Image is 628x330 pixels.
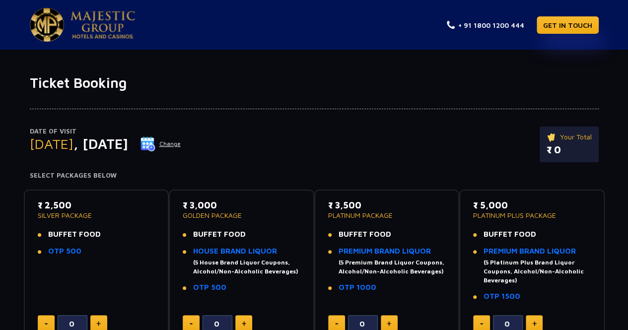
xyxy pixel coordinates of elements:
span: [DATE] [30,135,73,152]
p: Your Total [547,132,592,142]
span: BUFFET FOOD [484,230,536,238]
img: minus [480,323,483,325]
div: (5 Platinum Plus Brand Liquor Coupons, Alcohol/Non-Alcoholic Beverages) [484,258,591,285]
span: BUFFET FOOD [193,230,246,238]
img: minus [190,323,193,325]
span: BUFFET FOOD [339,230,391,238]
img: minus [45,323,48,325]
p: SILVER PACKAGE [38,212,155,219]
p: ₹ 5,000 [473,198,591,212]
img: Majestic Pride [70,11,135,39]
div: (5 Premium Brand Liquor Coupons, Alcohol/Non-Alcoholic Beverages) [339,258,446,276]
p: ₹ 2,500 [38,198,155,212]
img: ticket [547,132,557,142]
img: Majestic Pride [30,8,64,42]
a: OTP 500 [193,283,226,291]
p: ₹ 3,500 [328,198,446,212]
p: Date of Visit [30,127,181,136]
div: (5 House Brand Liquor Coupons, Alcohol/Non-Alcoholic Beverages) [193,258,300,276]
a: PREMIUM BRAND LIQUOR [484,247,576,255]
a: + 91 1800 1200 444 [447,20,524,30]
a: OTP 1500 [484,292,520,300]
p: ₹ 3,000 [183,198,300,212]
p: GOLDEN PACKAGE [183,212,300,219]
img: plus [387,321,391,326]
h1: Ticket Booking [30,74,599,91]
p: PLATINUM PACKAGE [328,212,446,219]
button: Change [140,136,181,152]
h4: Select Packages Below [30,172,599,180]
span: BUFFET FOOD [48,230,101,238]
img: plus [96,321,101,326]
a: GET IN TOUCH [537,16,599,34]
a: OTP 500 [48,247,81,255]
a: HOUSE BRAND LIQUOR [193,247,277,255]
a: PREMIUM BRAND LIQUOR [339,247,431,255]
a: OTP 1000 [339,283,376,291]
img: minus [335,323,338,325]
img: plus [532,321,537,326]
p: ₹ 0 [547,142,592,157]
p: PLATINUM PLUS PACKAGE [473,212,591,219]
span: , [DATE] [73,135,128,152]
img: plus [242,321,246,326]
